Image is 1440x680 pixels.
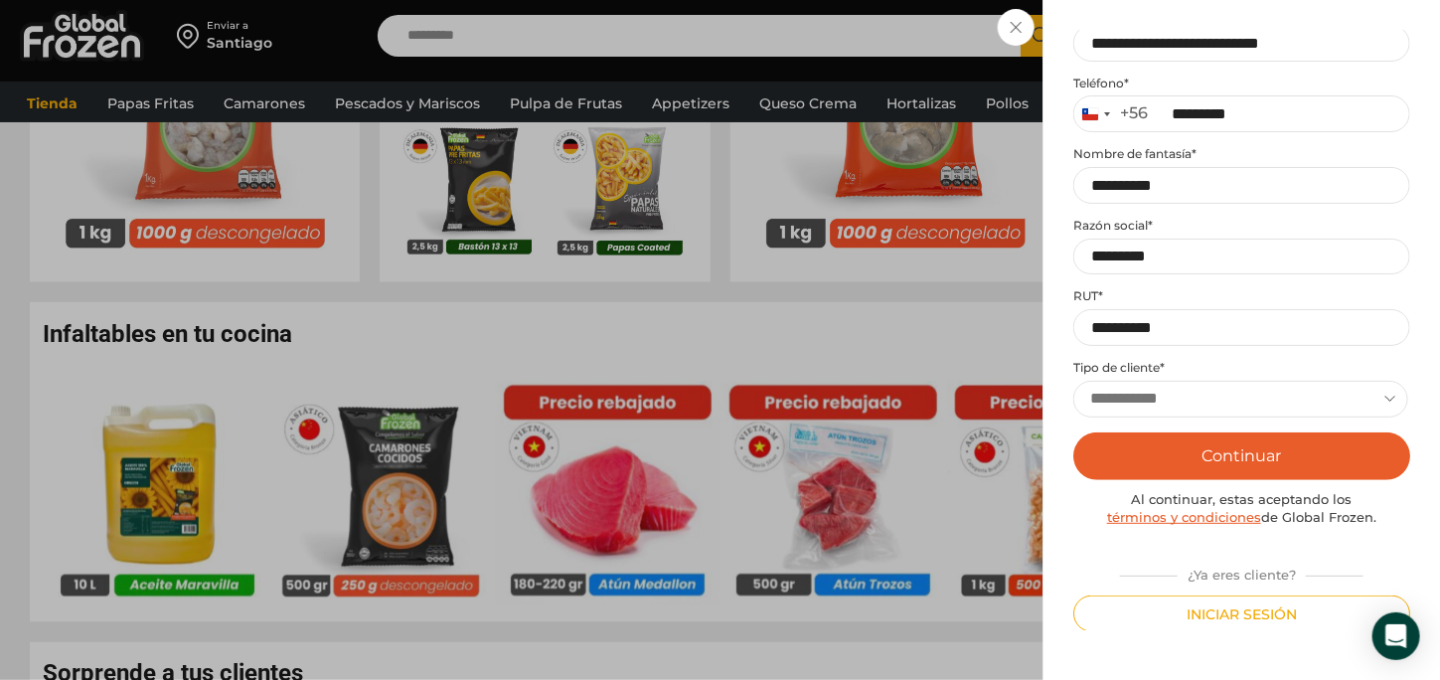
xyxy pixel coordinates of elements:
[1073,76,1410,91] label: Teléfono
[1073,146,1410,162] label: Nombre de fantasía
[1120,103,1148,124] div: +56
[1073,218,1410,234] label: Razón social
[1074,96,1148,131] button: Selected country
[1073,432,1410,480] button: Continuar
[1073,288,1410,304] label: RUT
[1110,559,1373,585] div: ¿Ya eres cliente?
[1073,490,1410,527] div: Al continuar, estas aceptando los de Global Frozen.
[1372,612,1420,660] div: Open Intercom Messenger
[1107,509,1261,525] a: términos y condiciones
[1073,595,1410,632] button: Iniciar sesión
[1073,360,1410,376] label: Tipo de cliente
